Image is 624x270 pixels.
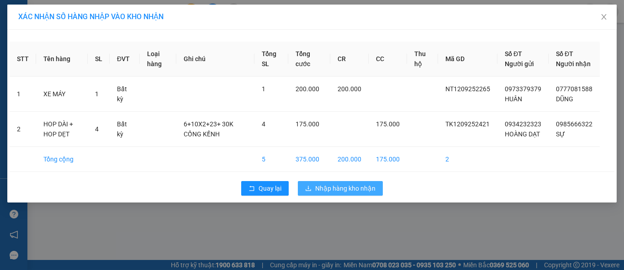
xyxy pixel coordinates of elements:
[591,5,617,30] button: Close
[36,147,88,172] td: Tổng cộng
[600,13,608,21] span: close
[505,60,534,67] span: Người gửi
[184,120,233,138] span: 6+10X2+23+ 30K CỒNG KỀNH
[241,181,289,196] button: rollbackQuay lại
[95,125,99,133] span: 4
[438,42,497,77] th: Mã GD
[288,147,330,172] td: 375.000
[505,85,541,93] span: 0973379379
[88,42,110,77] th: SL
[110,77,140,112] td: Bất kỳ
[36,42,88,77] th: Tên hàng
[556,120,592,128] span: 0985666322
[36,77,88,112] td: XE MÁY
[259,183,281,193] span: Quay lại
[36,112,88,147] td: HOP DÀI + HOP DẸT
[296,120,319,128] span: 175.000
[262,120,265,128] span: 4
[249,185,255,192] span: rollback
[369,147,407,172] td: 175.000
[95,90,99,98] span: 1
[445,120,490,128] span: TK1209252421
[407,42,438,77] th: Thu hộ
[369,42,407,77] th: CC
[338,85,361,93] span: 200.000
[110,42,140,77] th: ĐVT
[10,42,36,77] th: STT
[505,50,522,57] span: Số ĐT
[556,130,565,138] span: SỰ
[330,42,369,77] th: CR
[330,147,369,172] td: 200.000
[376,120,400,128] span: 175.000
[556,60,591,67] span: Người nhận
[254,42,288,77] th: Tổng SL
[10,112,36,147] td: 2
[110,112,140,147] td: Bất kỳ
[445,85,490,93] span: NT1209252265
[296,85,319,93] span: 200.000
[556,95,573,103] span: DŨNG
[505,120,541,128] span: 0934232323
[556,50,573,57] span: Số ĐT
[438,147,497,172] td: 2
[176,42,254,77] th: Ghi chú
[298,181,383,196] button: downloadNhập hàng kho nhận
[505,95,522,103] span: HUÂN
[288,42,330,77] th: Tổng cước
[305,185,312,192] span: download
[505,130,540,138] span: HOÀNG DẠT
[556,85,592,93] span: 0777081588
[262,85,265,93] span: 1
[140,42,176,77] th: Loại hàng
[18,12,164,21] span: XÁC NHẬN SỐ HÀNG NHẬP VÀO KHO NHẬN
[254,147,288,172] td: 5
[10,77,36,112] td: 1
[315,183,375,193] span: Nhập hàng kho nhận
